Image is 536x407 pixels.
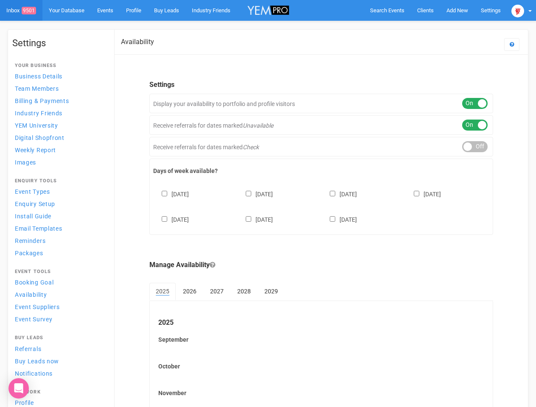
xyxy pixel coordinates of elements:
[243,144,259,151] em: Check
[12,156,106,168] a: Images
[15,335,103,340] h4: Buy Leads
[162,216,167,222] input: [DATE]
[153,189,189,198] label: [DATE]
[158,362,484,371] label: October
[15,178,103,184] h4: Enquiry Tools
[417,7,434,14] span: Clients
[12,107,106,119] a: Industry Friends
[149,283,176,301] a: 2025
[15,250,43,256] span: Packages
[330,191,335,196] input: [DATE]
[15,370,53,377] span: Notifications
[12,95,106,106] a: Billing & Payments
[121,38,154,46] h2: Availability
[15,213,51,220] span: Install Guide
[231,283,257,300] a: 2028
[12,247,106,259] a: Packages
[149,80,493,90] legend: Settings
[12,144,106,156] a: Weekly Report
[177,283,203,300] a: 2026
[149,137,493,156] div: Receive referrals for dates marked
[12,223,106,234] a: Email Templates
[405,189,441,198] label: [DATE]
[15,279,53,286] span: Booking Goal
[15,134,65,141] span: Digital Shopfront
[149,260,493,270] legend: Manage Availability
[15,201,55,207] span: Enquiry Setup
[12,289,106,300] a: Availability
[153,167,489,175] label: Days of week available?
[15,85,59,92] span: Team Members
[158,318,484,328] legend: 2025
[15,63,103,68] h4: Your Business
[22,7,36,14] span: 9501
[149,94,493,113] div: Display your availability to portfolio and profile visitors
[15,188,50,195] span: Event Types
[15,316,52,323] span: Event Survey
[12,186,106,197] a: Event Types
[153,215,189,224] label: [DATE]
[8,378,29,399] div: Open Intercom Messenger
[237,215,273,224] label: [DATE]
[511,5,524,17] img: open-uri20250107-2-1pbi2ie
[237,189,273,198] label: [DATE]
[321,215,357,224] label: [DATE]
[149,115,493,135] div: Receive referrals for dates marked
[15,269,103,274] h4: Event Tools
[12,132,106,143] a: Digital Shopfront
[15,225,62,232] span: Email Templates
[162,191,167,196] input: [DATE]
[15,291,47,298] span: Availability
[12,198,106,209] a: Enquiry Setup
[15,122,58,129] span: YEM University
[12,120,106,131] a: YEM University
[246,216,251,222] input: [DATE]
[158,335,484,344] label: September
[12,235,106,246] a: Reminders
[414,191,419,196] input: [DATE]
[15,390,103,395] h4: Network
[12,70,106,82] a: Business Details
[446,7,468,14] span: Add New
[321,189,357,198] label: [DATE]
[12,83,106,94] a: Team Members
[204,283,230,300] a: 2027
[15,147,56,153] span: Weekly Report
[12,38,106,48] h1: Settings
[15,73,62,80] span: Business Details
[243,122,273,129] em: Unavailable
[246,191,251,196] input: [DATE]
[15,98,69,104] span: Billing & Payments
[12,313,106,325] a: Event Survey
[12,301,106,312] a: Event Suppliers
[12,276,106,288] a: Booking Goal
[12,343,106,354] a: Referrals
[370,7,404,14] span: Search Events
[258,283,284,300] a: 2029
[12,368,106,379] a: Notifications
[15,237,45,244] span: Reminders
[330,216,335,222] input: [DATE]
[15,304,60,310] span: Event Suppliers
[12,355,106,367] a: Buy Leads now
[12,210,106,222] a: Install Guide
[15,159,36,166] span: Images
[158,389,484,397] label: November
